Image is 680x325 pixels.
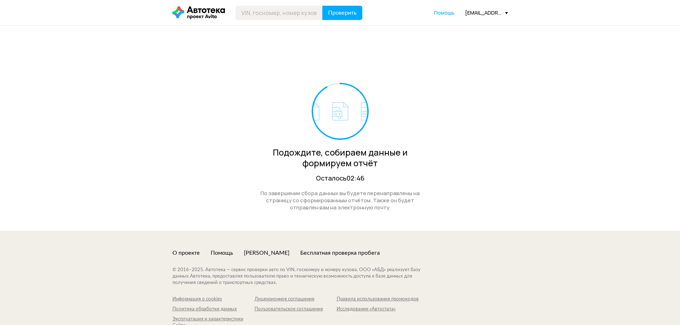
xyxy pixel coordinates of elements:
input: VIN, госномер, номер кузова [236,6,323,20]
div: © 2016– 2025 . Автотека — сервис проверки авто по VIN, госномеру и номеру кузова. ООО «АБД» реали... [172,267,435,286]
a: Пользовательское соглашение [255,306,337,313]
a: Лицензионное соглашение [255,296,337,303]
a: Бесплатная проверка пробега [300,249,380,257]
a: Помощь [434,9,454,16]
a: Информация о cookies [172,296,255,303]
a: Помощь [211,249,233,257]
div: Осталось 02:46 [253,174,428,183]
div: По завершении сбора данных вы будете перенаправлены на страницу со сформированным отчётом. Также ... [253,190,428,211]
div: [EMAIL_ADDRESS][DOMAIN_NAME] [465,9,508,16]
span: Проверить [328,10,357,16]
button: Проверить [322,6,362,20]
a: Исследование «Автостата» [337,306,419,313]
a: Правила использования промокодов [337,296,419,303]
a: О проекте [172,249,200,257]
a: [PERSON_NAME] [244,249,289,257]
a: Политика обработки данных [172,306,255,313]
div: Подождите, собираем данные и формируем отчёт [253,147,428,168]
